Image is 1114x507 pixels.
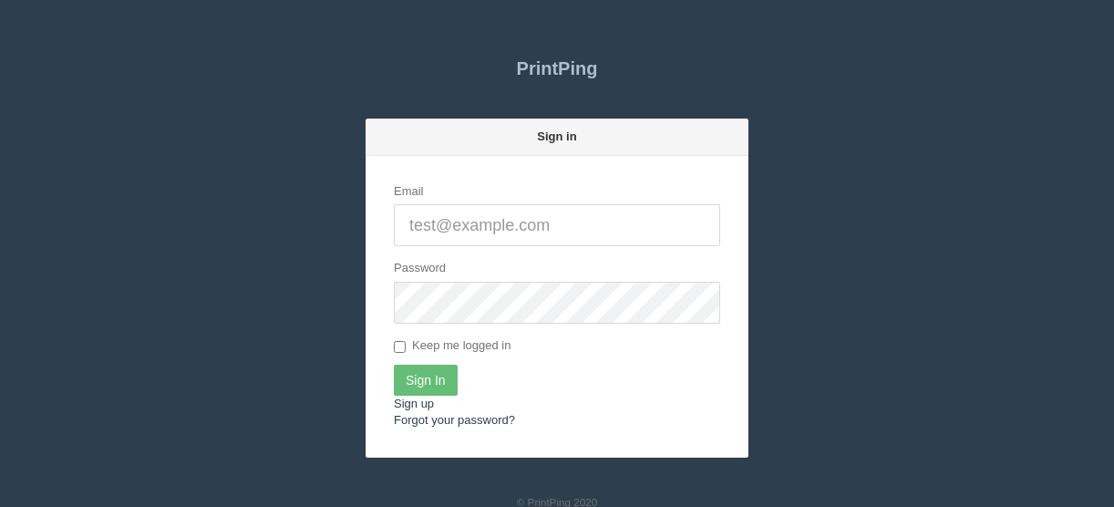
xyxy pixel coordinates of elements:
[394,204,720,246] input: test@example.com
[394,341,406,353] input: Keep me logged in
[537,129,576,143] strong: Sign in
[394,183,424,201] label: Email
[394,260,446,277] label: Password
[394,413,515,427] a: Forgot your password?
[394,365,458,396] input: Sign In
[366,46,748,91] a: PrintPing
[394,397,434,410] a: Sign up
[394,337,511,356] label: Keep me logged in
